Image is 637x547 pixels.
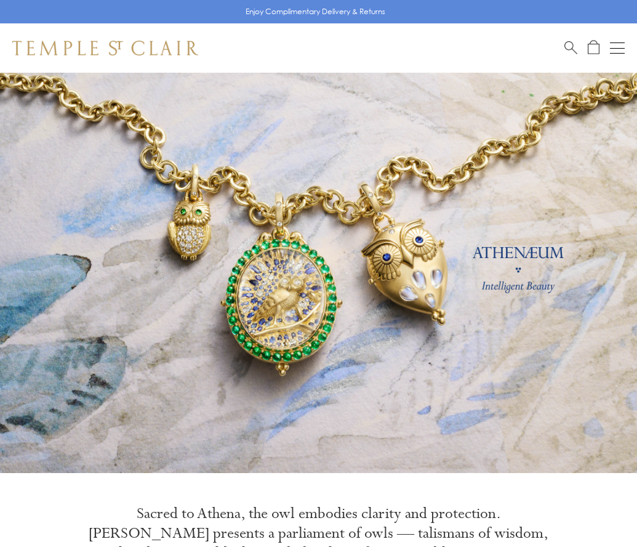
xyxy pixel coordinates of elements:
p: Enjoy Complimentary Delivery & Returns [246,6,385,18]
img: Temple St. Clair [12,41,198,55]
a: Search [564,40,577,55]
a: Open Shopping Bag [588,40,599,55]
button: Open navigation [610,41,625,55]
